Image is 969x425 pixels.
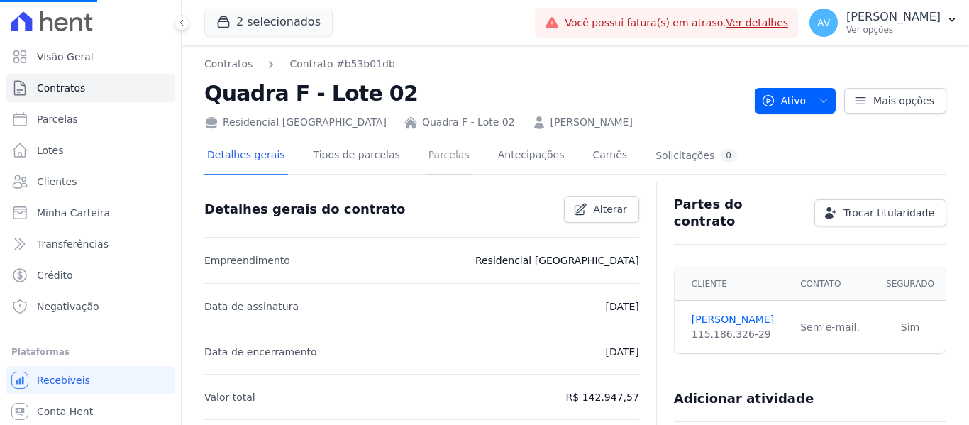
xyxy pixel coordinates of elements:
span: Negativação [37,299,99,314]
span: Parcelas [37,112,78,126]
p: [DATE] [605,298,638,315]
div: Plataformas [11,343,170,360]
nav: Breadcrumb [204,57,395,72]
a: Tipos de parcelas [311,138,403,175]
p: R$ 142.947,57 [566,389,639,406]
span: Recebíveis [37,373,90,387]
a: [PERSON_NAME] [550,115,633,130]
a: Visão Geral [6,43,175,71]
div: Residencial [GEOGRAPHIC_DATA] [204,115,387,130]
nav: Breadcrumb [204,57,743,72]
a: Antecipações [495,138,567,175]
span: Contratos [37,81,85,95]
span: Conta Hent [37,404,93,419]
span: Alterar [593,202,627,216]
p: [PERSON_NAME] [846,10,941,24]
a: Contratos [6,74,175,102]
span: Você possui fatura(s) em atraso. [565,16,788,31]
span: Mais opções [873,94,934,108]
a: Detalhes gerais [204,138,288,175]
button: 2 selecionados [204,9,333,35]
h3: Detalhes gerais do contrato [204,201,405,218]
a: Carnês [589,138,630,175]
p: Data de assinatura [204,298,299,315]
th: Contato [792,267,875,301]
a: Parcelas [6,105,175,133]
a: Mais opções [844,88,946,114]
span: Trocar titularidade [843,206,934,220]
span: Transferências [37,237,109,251]
div: 0 [720,149,737,162]
a: Crédito [6,261,175,289]
p: Data de encerramento [204,343,317,360]
button: AV [PERSON_NAME] Ver opções [798,3,969,43]
td: Sim [875,301,946,354]
p: Valor total [204,389,255,406]
a: Ver detalhes [726,17,789,28]
p: [DATE] [605,343,638,360]
a: Solicitações0 [653,138,740,175]
h3: Partes do contrato [674,196,803,230]
a: Clientes [6,167,175,196]
p: Residencial [GEOGRAPHIC_DATA] [475,252,639,269]
span: Minha Carteira [37,206,110,220]
a: Lotes [6,136,175,165]
span: Ativo [761,88,807,114]
div: Solicitações [655,149,737,162]
a: Quadra F - Lote 02 [422,115,515,130]
p: Empreendimento [204,252,290,269]
button: Ativo [755,88,836,114]
span: Lotes [37,143,64,158]
a: Trocar titularidade [814,199,946,226]
a: Negativação [6,292,175,321]
td: Sem e-mail. [792,301,875,354]
h2: Quadra F - Lote 02 [204,77,743,109]
span: Visão Geral [37,50,94,64]
h3: Adicionar atividade [674,390,814,407]
a: Transferências [6,230,175,258]
p: Ver opções [846,24,941,35]
a: Minha Carteira [6,199,175,227]
th: Segurado [875,267,946,301]
a: Recebíveis [6,366,175,394]
a: Parcelas [426,138,472,175]
span: Clientes [37,175,77,189]
span: Crédito [37,268,73,282]
span: AV [817,18,830,28]
a: [PERSON_NAME] [692,312,783,327]
a: Contratos [204,57,253,72]
a: Alterar [564,196,639,223]
th: Cliente [675,267,792,301]
div: 115.186.326-29 [692,327,783,342]
a: Contrato #b53b01db [289,57,394,72]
